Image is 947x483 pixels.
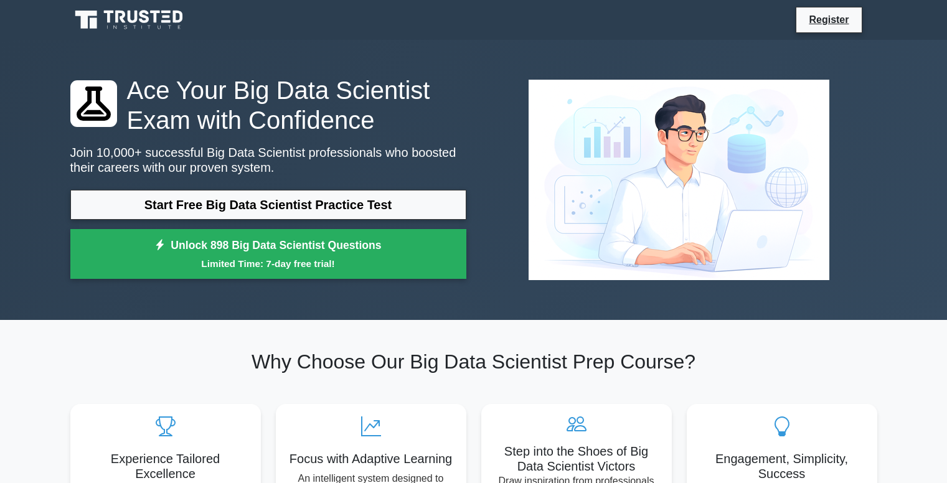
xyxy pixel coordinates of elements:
[70,350,877,373] h2: Why Choose Our Big Data Scientist Prep Course?
[70,145,466,175] p: Join 10,000+ successful Big Data Scientist professionals who boosted their careers with our prove...
[70,229,466,279] a: Unlock 898 Big Data Scientist QuestionsLimited Time: 7-day free trial!
[70,190,466,220] a: Start Free Big Data Scientist Practice Test
[70,75,466,135] h1: Ace Your Big Data Scientist Exam with Confidence
[519,70,839,290] img: Big Data Scientist Preview
[801,12,856,27] a: Register
[697,451,867,481] h5: Engagement, Simplicity, Success
[491,444,662,474] h5: Step into the Shoes of Big Data Scientist Victors
[80,451,251,481] h5: Experience Tailored Excellence
[286,451,456,466] h5: Focus with Adaptive Learning
[86,256,451,271] small: Limited Time: 7-day free trial!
